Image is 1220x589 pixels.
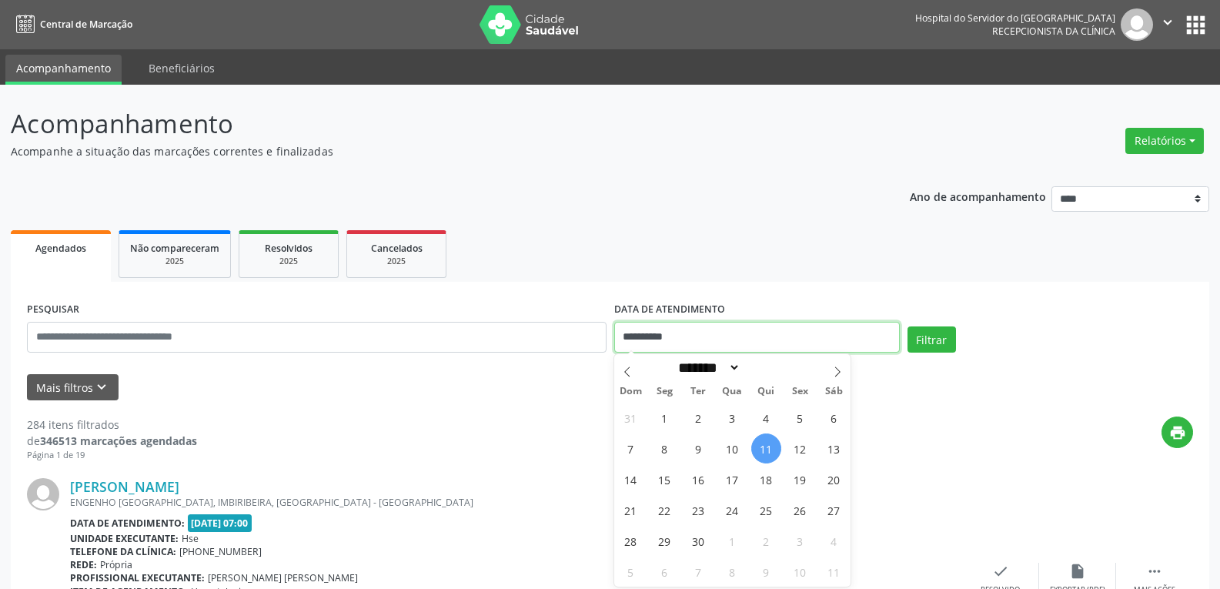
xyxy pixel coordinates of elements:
[751,495,781,525] span: Setembro 25, 2025
[650,464,680,494] span: Setembro 15, 2025
[250,256,327,267] div: 2025
[1182,12,1209,38] button: apps
[817,387,851,397] span: Sáb
[40,433,197,448] strong: 346513 marcações agendadas
[616,557,646,587] span: Outubro 5, 2025
[819,433,849,464] span: Setembro 13, 2025
[208,571,358,584] span: [PERSON_NAME] [PERSON_NAME]
[650,526,680,556] span: Setembro 29, 2025
[650,433,680,464] span: Setembro 8, 2025
[27,478,59,510] img: img
[740,360,791,376] input: Year
[684,403,714,433] span: Setembro 2, 2025
[179,545,262,558] span: [PHONE_NUMBER]
[819,526,849,556] span: Outubro 4, 2025
[717,557,747,587] span: Outubro 8, 2025
[70,532,179,545] b: Unidade executante:
[684,526,714,556] span: Setembro 30, 2025
[27,433,197,449] div: de
[70,517,185,530] b: Data de atendimento:
[751,403,781,433] span: Setembro 4, 2025
[647,387,681,397] span: Seg
[674,360,741,376] select: Month
[992,563,1009,580] i: check
[138,55,226,82] a: Beneficiários
[785,403,815,433] span: Setembro 5, 2025
[614,387,648,397] span: Dom
[70,496,962,509] div: ENGENHO [GEOGRAPHIC_DATA], IMBIRIBEIRA, [GEOGRAPHIC_DATA] - [GEOGRAPHIC_DATA]
[1153,8,1182,41] button: 
[35,242,86,255] span: Agendados
[616,526,646,556] span: Setembro 28, 2025
[616,403,646,433] span: Agosto 31, 2025
[93,379,110,396] i: keyboard_arrow_down
[371,242,423,255] span: Cancelados
[11,12,132,37] a: Central de Marcação
[1159,14,1176,31] i: 
[70,558,97,571] b: Rede:
[907,326,956,353] button: Filtrar
[717,403,747,433] span: Setembro 3, 2025
[715,387,749,397] span: Qua
[681,387,715,397] span: Ter
[785,433,815,464] span: Setembro 12, 2025
[265,242,313,255] span: Resolvidos
[650,495,680,525] span: Setembro 22, 2025
[992,25,1115,38] span: Recepcionista da clínica
[100,558,132,571] span: Própria
[1069,563,1086,580] i: insert_drive_file
[70,478,179,495] a: [PERSON_NAME]
[11,105,850,143] p: Acompanhamento
[819,557,849,587] span: Outubro 11, 2025
[819,403,849,433] span: Setembro 6, 2025
[616,433,646,464] span: Setembro 7, 2025
[717,495,747,525] span: Setembro 24, 2025
[783,387,817,397] span: Sex
[616,464,646,494] span: Setembro 14, 2025
[751,557,781,587] span: Outubro 9, 2025
[11,143,850,159] p: Acompanhe a situação das marcações correntes e finalizadas
[717,433,747,464] span: Setembro 10, 2025
[751,433,781,464] span: Setembro 11, 2025
[819,464,849,494] span: Setembro 20, 2025
[1169,424,1186,441] i: print
[785,557,815,587] span: Outubro 10, 2025
[1121,8,1153,41] img: img
[358,256,435,267] div: 2025
[684,495,714,525] span: Setembro 23, 2025
[70,545,176,558] b: Telefone da clínica:
[785,464,815,494] span: Setembro 19, 2025
[27,374,119,401] button: Mais filtroskeyboard_arrow_down
[785,495,815,525] span: Setembro 26, 2025
[684,433,714,464] span: Setembro 9, 2025
[915,12,1115,25] div: Hospital do Servidor do [GEOGRAPHIC_DATA]
[616,495,646,525] span: Setembro 21, 2025
[910,186,1046,206] p: Ano de acompanhamento
[684,557,714,587] span: Outubro 7, 2025
[650,557,680,587] span: Outubro 6, 2025
[650,403,680,433] span: Setembro 1, 2025
[614,298,725,322] label: DATA DE ATENDIMENTO
[188,514,252,532] span: [DATE] 07:00
[819,495,849,525] span: Setembro 27, 2025
[717,526,747,556] span: Outubro 1, 2025
[40,18,132,31] span: Central de Marcação
[684,464,714,494] span: Setembro 16, 2025
[1146,563,1163,580] i: 
[751,526,781,556] span: Outubro 2, 2025
[130,242,219,255] span: Não compareceram
[717,464,747,494] span: Setembro 17, 2025
[130,256,219,267] div: 2025
[27,449,197,462] div: Página 1 de 19
[785,526,815,556] span: Outubro 3, 2025
[751,464,781,494] span: Setembro 18, 2025
[70,571,205,584] b: Profissional executante:
[27,298,79,322] label: PESQUISAR
[27,417,197,433] div: 284 itens filtrados
[1162,417,1193,448] button: print
[5,55,122,85] a: Acompanhamento
[1125,128,1204,154] button: Relatórios
[182,532,199,545] span: Hse
[749,387,783,397] span: Qui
